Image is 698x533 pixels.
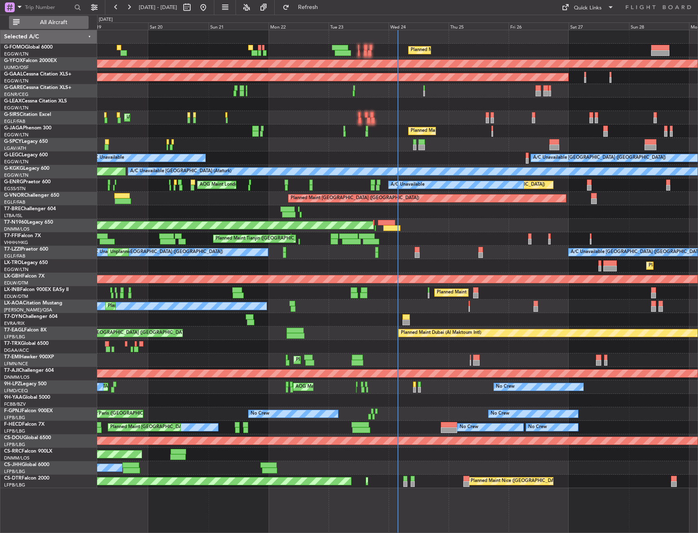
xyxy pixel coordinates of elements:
[4,153,22,158] span: G-LEGC
[21,20,86,25] span: All Aircraft
[528,421,547,433] div: No Crew
[4,180,23,184] span: G-ENRG
[449,22,509,30] div: Thu 25
[4,428,25,434] a: LFPB/LBG
[4,193,24,198] span: G-VNOR
[148,22,208,30] div: Sat 20
[4,233,41,238] a: T7-FFIFalcon 7X
[4,213,22,219] a: LTBA/ISL
[4,462,22,467] span: CS-JHH
[279,1,328,14] button: Refresh
[4,253,25,259] a: EGLF/FAB
[4,72,71,77] a: G-GAALCessna Citation XLS+
[291,4,325,10] span: Refresh
[4,395,50,400] a: 9H-YAAGlobal 5000
[4,220,53,225] a: T7-N1960Legacy 650
[4,274,44,279] a: LX-GBHFalcon 7X
[4,58,23,63] span: G-YFOX
[509,22,569,30] div: Fri 26
[4,374,29,380] a: DNMM/LOS
[4,462,49,467] a: CS-JHHGlobal 6000
[4,207,56,211] a: T7-BREChallenger 604
[4,145,26,151] a: LGAV/ATH
[4,193,59,198] a: G-VNORChallenger 650
[4,247,21,252] span: T7-LZZI
[391,179,425,191] div: A/C Unavailable
[4,361,28,367] a: LFMN/NCE
[209,22,269,30] div: Sun 21
[329,22,389,30] div: Tue 23
[533,152,666,164] div: A/C Unavailable [GEOGRAPHIC_DATA] ([GEOGRAPHIC_DATA])
[4,422,44,427] a: F-HECDFalcon 7X
[4,260,48,265] a: LX-TROLegacy 650
[127,111,261,124] div: Unplanned Maint [GEOGRAPHIC_DATA] ([GEOGRAPHIC_DATA])
[558,1,618,14] button: Quick Links
[296,354,374,366] div: Planned Maint [GEOGRAPHIC_DATA]
[4,240,28,246] a: VHHH/HKG
[4,105,29,111] a: EGGW/LTN
[4,72,23,77] span: G-GAAL
[4,58,57,63] a: G-YFOXFalcon 2000EX
[4,328,47,333] a: T7-EAGLFalcon 8X
[25,1,72,13] input: Trip Number
[9,16,89,29] button: All Aircraft
[4,64,29,71] a: UUMO/OSF
[296,381,361,393] div: AOG Maint Cannes (Mandelieu)
[291,192,419,204] div: Planned Maint [GEOGRAPHIC_DATA] ([GEOGRAPHIC_DATA])
[4,126,51,131] a: G-JAGAPhenom 300
[4,368,54,373] a: T7-AJIChallenger 604
[4,355,54,360] a: T7-EMIHawker 900XP
[4,293,28,300] a: EDLW/DTM
[460,421,478,433] div: No Crew
[4,166,23,171] span: G-KGKG
[4,382,47,386] a: 9H-LPZLegacy 500
[4,132,29,138] a: EGGW/LTN
[4,112,20,117] span: G-SIRS
[4,51,29,57] a: EGGW/LTN
[4,301,23,306] span: LX-AOA
[4,382,20,386] span: 9H-LPZ
[437,286,565,299] div: Planned Maint [GEOGRAPHIC_DATA] ([GEOGRAPHIC_DATA])
[4,476,22,481] span: CS-DTR
[4,153,48,158] a: G-LEGCLegacy 600
[4,287,20,292] span: LX-INB
[4,409,53,413] a: F-GPNJFalcon 900EX
[4,85,23,90] span: G-GARE
[4,126,23,131] span: G-JAGA
[4,476,49,481] a: CS-DTRFalcon 2000
[216,233,311,245] div: Planned Maint Tianjin ([GEOGRAPHIC_DATA])
[200,179,291,191] div: AOG Maint London ([GEOGRAPHIC_DATA])
[4,78,29,84] a: EGGW/LTN
[401,327,481,339] div: Planned Maint Dubai (Al Maktoum Intl)
[99,16,113,23] div: [DATE]
[4,320,24,326] a: EVRA/RIX
[4,139,48,144] a: G-SPCYLegacy 650
[130,165,231,178] div: A/C Unavailable [GEOGRAPHIC_DATA] (Ataturk)
[4,395,22,400] span: 9H-YAA
[4,274,22,279] span: LX-GBH
[411,44,539,56] div: Planned Maint [GEOGRAPHIC_DATA] ([GEOGRAPHIC_DATA])
[4,118,25,124] a: EGLF/FAB
[629,22,689,30] div: Sun 28
[55,327,189,339] div: Unplanned Maint [GEOGRAPHIC_DATA] ([GEOGRAPHIC_DATA])
[4,287,69,292] a: LX-INBFalcon 900EX EASy II
[108,300,199,312] div: Planned Maint Nice ([GEOGRAPHIC_DATA])
[4,247,48,252] a: T7-LZZIPraetor 600
[4,449,52,454] a: CS-RRCFalcon 900LX
[389,22,449,30] div: Wed 24
[4,347,29,353] a: DGAA/ACC
[4,341,21,346] span: T7-TRX
[251,408,269,420] div: No Crew
[4,91,29,98] a: EGNR/CEG
[4,442,25,448] a: LFPB/LBG
[4,455,29,461] a: DNMM/LOS
[4,449,22,454] span: CS-RRC
[4,186,26,192] a: EGSS/STN
[4,180,51,184] a: G-ENRGPraetor 600
[4,112,51,117] a: G-SIRSCitation Excel
[4,482,25,488] a: LFPB/LBG
[4,172,29,178] a: EGGW/LTN
[4,409,22,413] span: F-GPNJ
[4,435,23,440] span: CS-DOU
[569,22,629,30] div: Sat 27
